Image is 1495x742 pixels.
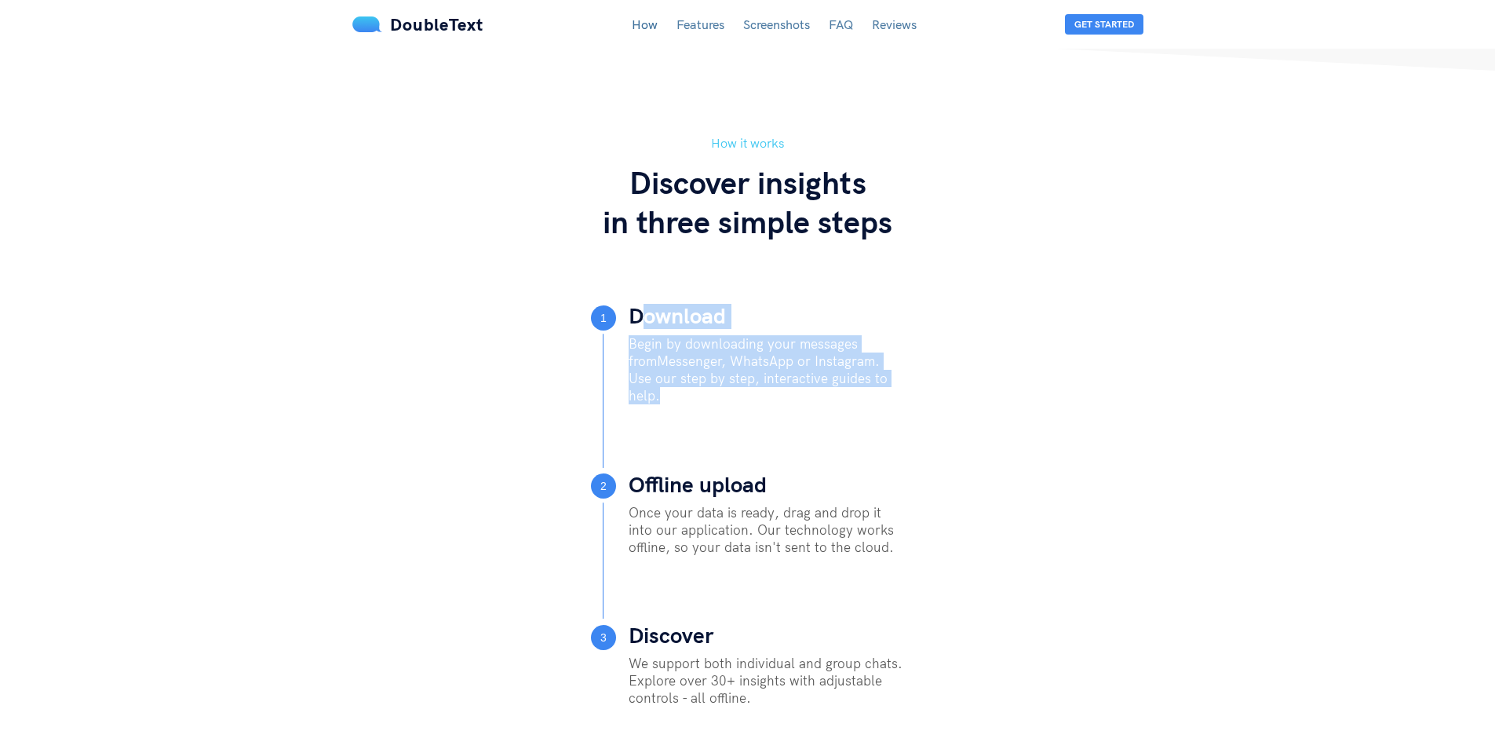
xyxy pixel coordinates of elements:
[352,163,1143,241] h3: Discover insights in three simple steps
[352,13,483,35] a: DoubleText
[352,16,382,32] img: mS3x8y1f88AAAAABJRU5ErkJggg==
[743,16,810,32] a: Screenshots
[629,335,905,404] p: Begin by downloading your messages from Messenger, WhatsApp or Instagram . Use our step by step, ...
[629,304,726,327] h4: Download
[352,133,1143,153] h5: How it works
[632,16,658,32] a: How
[1065,14,1143,35] button: Get Started
[629,623,713,647] h4: Discover
[600,473,607,499] span: 2
[872,16,917,32] a: Reviews
[600,625,607,650] span: 3
[629,473,767,496] h4: Offline upload
[390,13,483,35] span: DoubleText
[829,16,853,32] a: FAQ
[676,16,724,32] a: Features
[629,504,905,556] p: Once your data is ready, drag and drop it into our application. Our technology works offline, so ...
[629,655,905,707] p: We support both individual and group chats. Explore over 30+ insights with adjustable controls - ...
[600,305,607,331] span: 1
